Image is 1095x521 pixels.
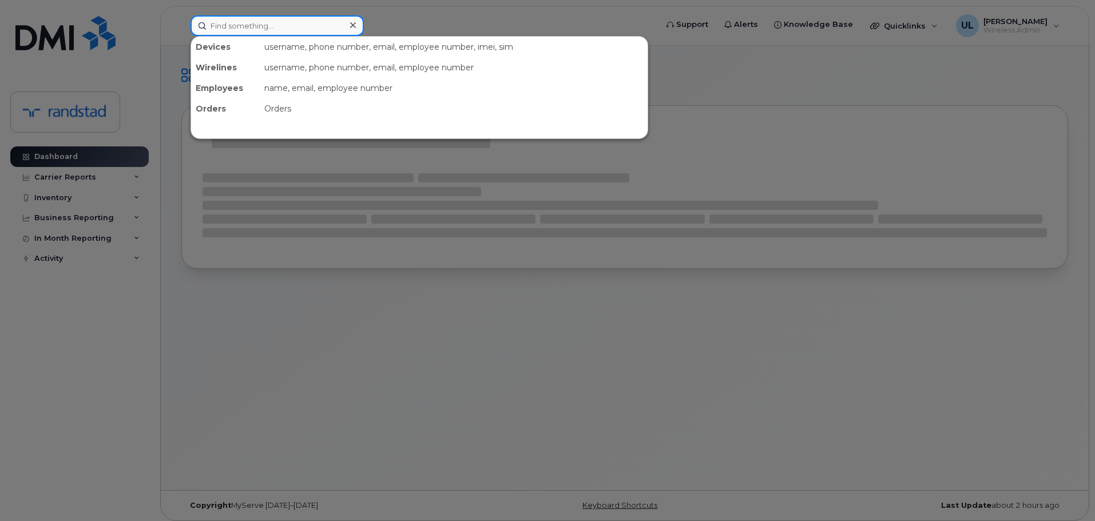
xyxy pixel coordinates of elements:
[260,98,648,119] div: Orders
[260,57,648,78] div: username, phone number, email, employee number
[191,98,260,119] div: Orders
[191,37,260,57] div: Devices
[260,37,648,57] div: username, phone number, email, employee number, imei, sim
[191,57,260,78] div: Wirelines
[260,78,648,98] div: name, email, employee number
[191,78,260,98] div: Employees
